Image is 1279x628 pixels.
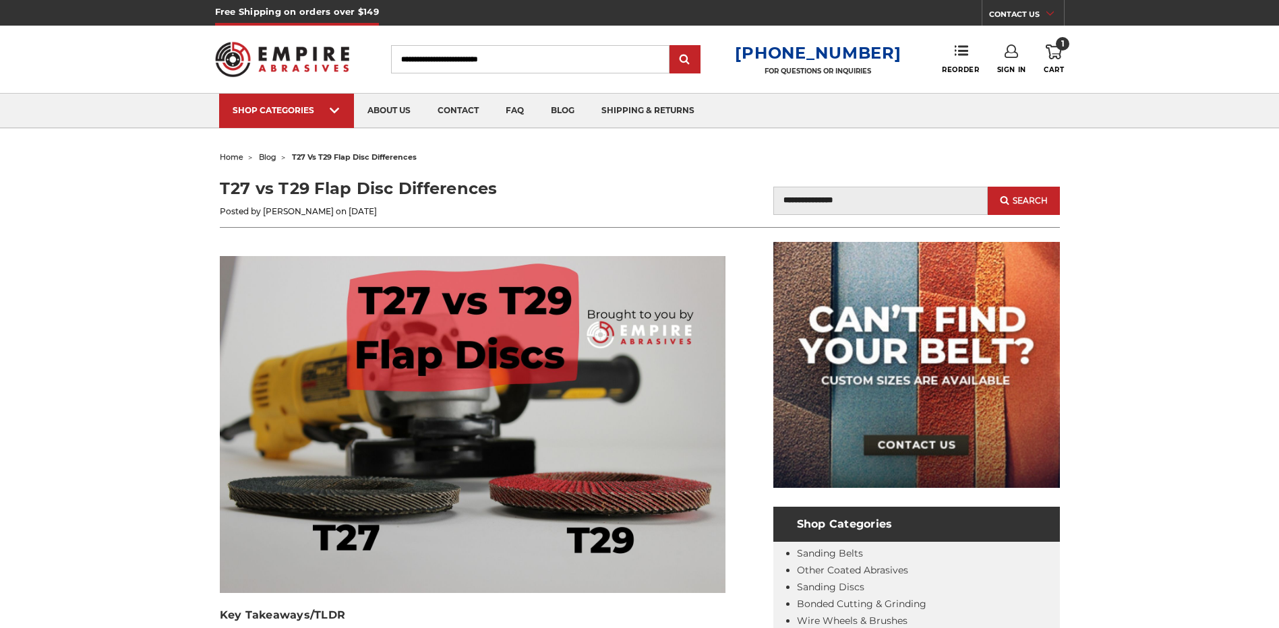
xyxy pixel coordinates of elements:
[259,152,276,162] a: blog
[672,46,698,73] input: Submit
[292,152,417,162] span: t27 vs t29 flap disc differences
[773,242,1060,488] img: promo banner for custom belts.
[988,187,1059,215] button: Search
[989,7,1064,26] a: CONTACT US
[1044,65,1064,74] span: Cart
[797,564,908,576] a: Other Coated Abrasives
[354,94,424,128] a: about us
[220,177,640,201] h1: T27 vs T29 Flap Disc Differences
[215,33,350,86] img: Empire Abrasives
[537,94,588,128] a: blog
[735,43,901,63] a: [PHONE_NUMBER]
[220,152,243,162] a: home
[942,65,979,74] span: Reorder
[797,615,908,627] a: Wire Wheels & Brushes
[1013,196,1048,206] span: Search
[735,67,901,75] p: FOR QUESTIONS OR INQUIRIES
[233,105,340,115] div: SHOP CATEGORIES
[1056,37,1069,51] span: 1
[773,507,1060,542] h4: Shop Categories
[797,547,863,559] a: Sanding Belts
[492,94,537,128] a: faq
[797,581,864,593] a: Sanding Discs
[942,44,979,73] a: Reorder
[588,94,708,128] a: shipping & returns
[220,256,725,593] img: T27 vs T29 flap disc differences
[797,598,926,610] a: Bonded Cutting & Grinding
[424,94,492,128] a: contact
[997,65,1026,74] span: Sign In
[220,607,725,623] h3: Key Takeaways/TLDR
[1044,44,1064,74] a: 1 Cart
[220,206,640,218] p: Posted by [PERSON_NAME] on [DATE]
